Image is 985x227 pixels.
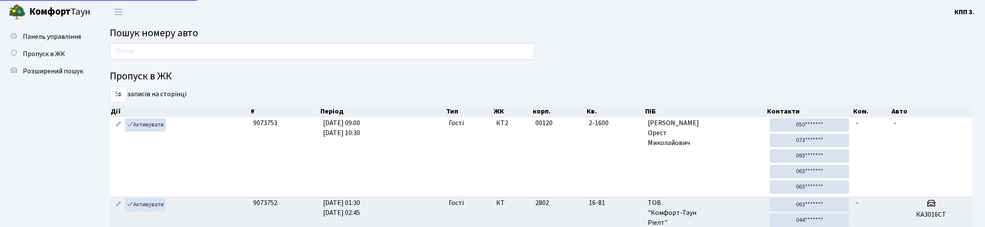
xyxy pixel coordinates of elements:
span: Розширений пошук [23,66,83,76]
span: - [856,118,858,128]
th: Дії [110,105,250,117]
span: [DATE] 09:00 [DATE] 10:30 [323,118,360,138]
span: - [856,198,858,208]
a: Пропуск в ЖК [4,45,90,63]
th: ПІБ [644,105,767,117]
span: 16-81 [589,198,640,208]
input: Пошук [110,43,534,60]
span: КТ2 [496,118,528,128]
span: КТ [496,198,528,208]
span: 9073753 [253,118,277,128]
h5: КА3016СТ [894,211,969,219]
th: Авто [891,105,973,117]
th: Контакти [766,105,852,117]
span: 2-1600 [589,118,640,128]
th: Кв. [586,105,644,117]
th: Тип [445,105,492,117]
label: записів на сторінці [110,86,186,103]
span: 00120 [535,118,553,128]
th: корп. [532,105,585,117]
a: Редагувати [113,118,124,132]
span: 9073752 [253,198,277,208]
span: Пошук номеру авто [110,25,198,41]
span: 2802 [535,198,549,208]
span: Пропуск в ЖК [23,49,65,59]
select: записів на сторінці [110,86,127,103]
th: # [250,105,320,117]
span: Гості [449,198,464,208]
b: Комфорт [29,5,71,19]
th: ЖК [493,105,532,117]
span: Таун [29,5,90,19]
a: Активувати [125,118,166,132]
button: Переключити навігацію [108,5,129,19]
span: [DATE] 01:30 [DATE] 02:45 [323,198,360,218]
span: [PERSON_NAME] Орест Миколайович [648,118,763,148]
a: Активувати [125,198,166,211]
h4: Пропуск в ЖК [110,70,972,83]
span: Гості [449,118,464,128]
a: Розширений пошук [4,63,90,80]
span: - [894,118,896,128]
span: Панель управління [23,32,81,41]
a: КПП 3. [954,7,975,17]
th: Період [320,105,445,117]
img: logo.png [9,3,26,21]
th: Ком. [852,105,890,117]
a: Редагувати [113,198,124,211]
a: Панель управління [4,28,90,45]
